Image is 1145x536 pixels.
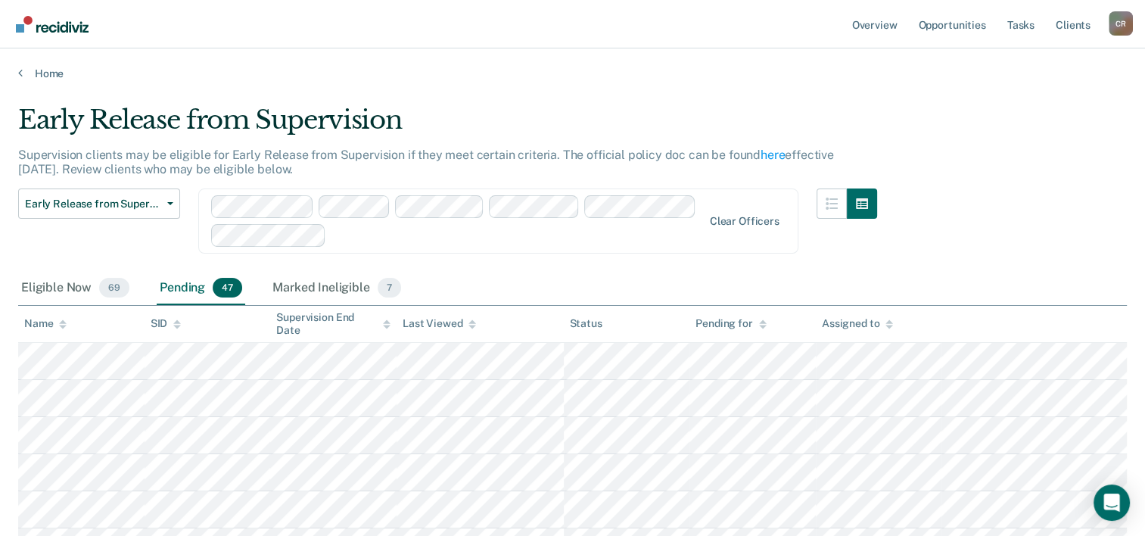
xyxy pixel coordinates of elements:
[18,189,180,219] button: Early Release from Supervision
[761,148,785,162] a: here
[378,278,401,298] span: 7
[157,272,245,305] div: Pending47
[18,67,1127,80] a: Home
[18,148,834,176] p: Supervision clients may be eligible for Early Release from Supervision if they meet certain crite...
[18,272,132,305] div: Eligible Now69
[1094,485,1130,521] div: Open Intercom Messenger
[24,317,67,330] div: Name
[151,317,182,330] div: SID
[403,317,476,330] div: Last Viewed
[213,278,242,298] span: 47
[269,272,404,305] div: Marked Ineligible7
[16,16,89,33] img: Recidiviz
[99,278,129,298] span: 69
[1109,11,1133,36] button: Profile dropdown button
[276,311,390,337] div: Supervision End Date
[18,104,877,148] div: Early Release from Supervision
[570,317,602,330] div: Status
[695,317,766,330] div: Pending for
[822,317,893,330] div: Assigned to
[710,215,779,228] div: Clear officers
[25,198,161,210] span: Early Release from Supervision
[1109,11,1133,36] div: C R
